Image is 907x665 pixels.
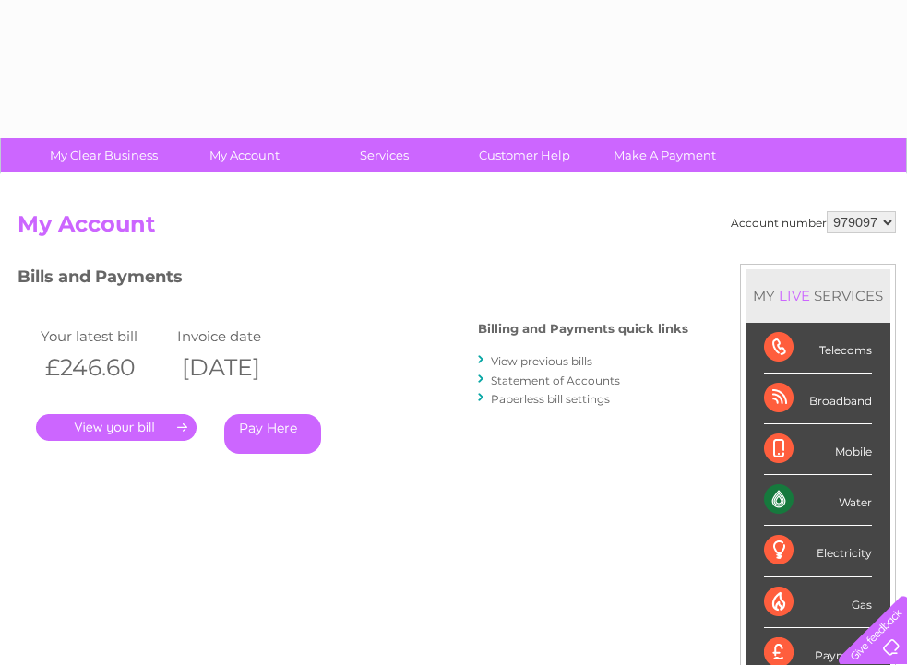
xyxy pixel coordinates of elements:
[764,475,872,526] div: Water
[731,211,896,233] div: Account number
[764,577,872,628] div: Gas
[173,349,309,386] th: [DATE]
[173,324,309,349] td: Invoice date
[18,264,688,296] h3: Bills and Payments
[764,323,872,374] div: Telecoms
[224,414,321,454] a: Pay Here
[36,414,197,441] a: .
[764,374,872,424] div: Broadband
[764,424,872,475] div: Mobile
[28,138,180,172] a: My Clear Business
[491,354,592,368] a: View previous bills
[491,374,620,387] a: Statement of Accounts
[746,269,890,322] div: MY SERVICES
[168,138,320,172] a: My Account
[448,138,601,172] a: Customer Help
[589,138,741,172] a: Make A Payment
[36,349,173,386] th: £246.60
[308,138,460,172] a: Services
[18,211,896,246] h2: My Account
[478,322,688,336] h4: Billing and Payments quick links
[491,392,610,406] a: Paperless bill settings
[36,324,173,349] td: Your latest bill
[775,287,814,304] div: LIVE
[764,526,872,576] div: Electricity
